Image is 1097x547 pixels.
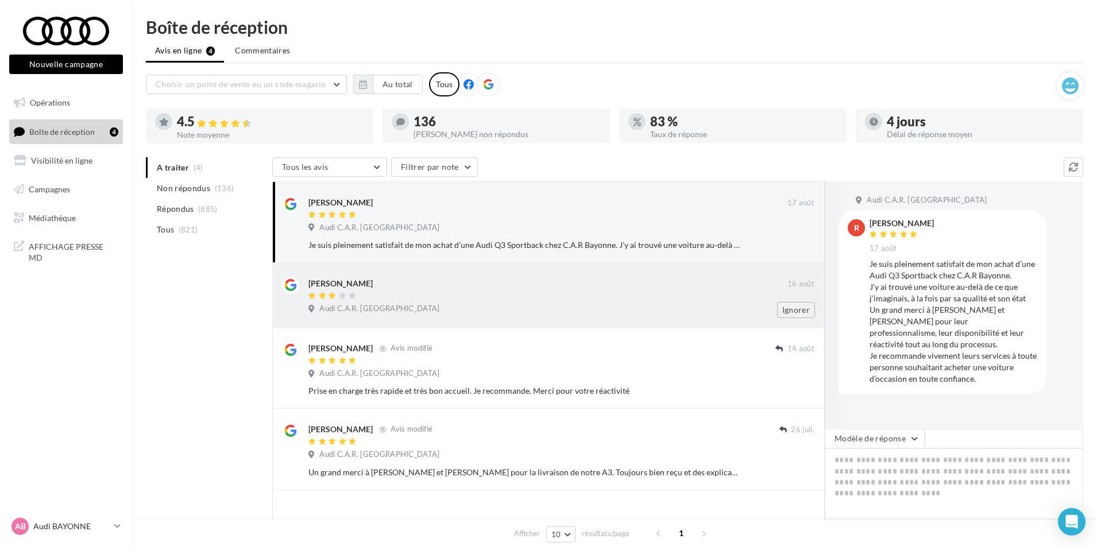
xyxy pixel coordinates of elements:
[30,98,70,107] span: Opérations
[319,368,439,379] span: Audi C.A.R. [GEOGRAPHIC_DATA]
[179,225,198,234] span: (821)
[887,130,1074,138] div: Délai de réponse moyen
[198,204,218,214] span: (685)
[551,530,561,539] span: 10
[825,429,925,448] button: Modèle de réponse
[7,234,125,268] a: AFFICHAGE PRESSE MD
[353,75,423,94] button: Au total
[787,198,814,208] span: 17 août
[672,524,690,542] span: 1
[787,344,814,354] span: 14 août
[391,344,432,353] span: Avis modifié
[9,55,123,74] button: Nouvelle campagne
[546,526,575,542] button: 10
[514,528,540,539] span: Afficher
[582,528,629,539] span: résultats/page
[854,222,859,234] span: R
[308,239,740,251] div: Je suis pleinement satisfait de mon achat d’une Audi Q3 Sportback chez C.A.R Bayonne. J’y ai trou...
[157,203,194,215] span: Répondus
[777,302,815,318] button: Ignorer
[308,197,373,208] div: [PERSON_NAME]
[29,184,70,194] span: Campagnes
[887,115,1074,128] div: 4 jours
[177,115,364,129] div: 4.5
[870,243,897,254] span: 17 août
[272,157,387,177] button: Tous les avis
[156,79,326,89] span: Choisir un point de vente ou un code magasin
[282,162,329,172] span: Tous les avis
[29,126,95,136] span: Boîte de réception
[7,91,125,115] a: Opérations
[870,219,934,227] div: [PERSON_NAME]
[157,183,210,194] span: Non répondus
[308,467,740,478] div: Un grand merci à [PERSON_NAME] et [PERSON_NAME] pour la livraison de notre A3. Toujours bien reçu...
[157,224,174,235] span: Tous
[414,115,601,128] div: 136
[414,130,601,138] div: [PERSON_NAME] non répondus
[177,131,364,139] div: Note moyenne
[146,18,1083,36] div: Boîte de réception
[391,425,432,434] span: Avis modifié
[791,425,814,435] span: 26 juil.
[650,130,837,138] div: Taux de réponse
[373,75,423,94] button: Au total
[870,258,1037,385] div: Je suis pleinement satisfait de mon achat d’une Audi Q3 Sportback chez C.A.R Bayonne. J’y ai trou...
[308,278,373,289] div: [PERSON_NAME]
[319,304,439,314] span: Audi C.A.R. [GEOGRAPHIC_DATA]
[308,343,373,354] div: [PERSON_NAME]
[110,127,118,137] div: 4
[31,156,92,165] span: Visibilité en ligne
[391,157,478,177] button: Filtrer par note
[235,45,290,56] span: Commentaires
[787,279,814,289] span: 16 août
[9,515,123,537] a: AB Audi BAYONNE
[429,72,459,96] div: Tous
[7,177,125,201] a: Campagnes
[7,149,125,173] a: Visibilité en ligne
[308,385,740,397] div: Prise en charge très rapide et très bon accueil. Je recommande. Merci pour votre réactivité
[7,119,125,144] a: Boîte de réception4
[308,424,373,435] div: [PERSON_NAME]
[1058,508,1086,536] div: Open Intercom Messenger
[29,212,76,222] span: Médiathèque
[319,449,439,460] span: Audi C.A.R. [GEOGRAPHIC_DATA]
[215,184,234,193] span: (136)
[29,239,118,263] span: AFFICHAGE PRESSE MD
[867,195,987,205] span: Audi C.A.R. [GEOGRAPHIC_DATA]
[650,115,837,128] div: 83 %
[319,223,439,233] span: Audi C.A.R. [GEOGRAPHIC_DATA]
[146,75,347,94] button: Choisir un point de vente ou un code magasin
[33,521,110,532] p: Audi BAYONNE
[15,521,26,532] span: AB
[7,206,125,230] a: Médiathèque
